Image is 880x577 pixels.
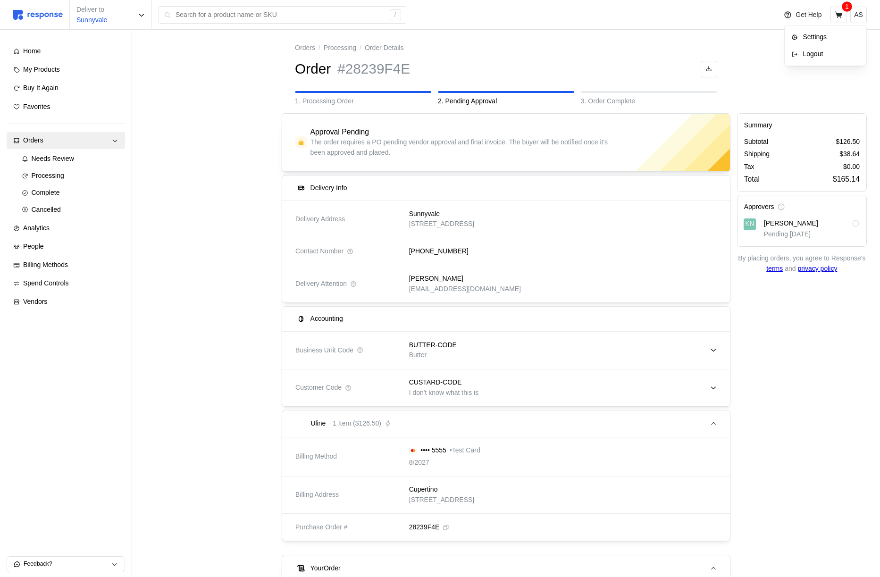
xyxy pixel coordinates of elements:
p: $126.50 [836,137,860,147]
h1: Order [295,60,331,78]
p: [PERSON_NAME] [764,218,818,229]
p: [EMAIL_ADDRESS][DOMAIN_NAME] [409,284,521,294]
p: Sunnyvale [409,209,440,219]
p: [STREET_ADDRESS] [409,219,474,229]
h5: Delivery Info [310,183,347,193]
p: 1 [845,1,849,12]
p: Shipping [744,149,770,159]
a: Spend Controls [7,275,125,292]
span: Spend Controls [23,279,69,287]
p: CUSTARD-CODE [409,377,462,388]
h5: Summary [744,120,860,130]
p: Cupertino [409,485,438,495]
a: Billing Methods [7,257,125,274]
span: Delivery Address [295,214,345,225]
span: Business Unit Code [295,345,353,356]
p: [PHONE_NUMBER] [409,246,469,257]
p: $165.14 [833,173,860,185]
span: Vendors [23,298,47,305]
span: Billing Method [295,452,337,462]
p: / [318,43,320,53]
p: 28239F4E [409,522,440,533]
p: 2. Pending Approval [438,96,574,107]
p: Sunnyvale [76,15,107,25]
div: AS [784,25,867,66]
span: My Products [23,66,60,73]
span: Analytics [23,224,50,232]
a: Orders [7,132,125,149]
span: Home [23,47,41,55]
span: Processing [32,172,64,179]
p: [STREET_ADDRESS] [409,495,474,505]
p: · 1 Item ($126.50) [329,418,381,429]
span: Favorites [23,103,50,110]
a: Vendors [7,293,125,310]
img: svg%3e [13,10,63,20]
p: AS [854,10,863,20]
a: Orders [295,43,315,53]
p: BUTTER-CODE [409,340,457,351]
p: Settings [800,32,860,42]
button: Uline· 1 Item ($126.50) [282,410,730,437]
p: Butter [409,350,457,360]
p: By placing orders, you agree to Response's and [737,253,867,274]
h1: #28239F4E [337,60,410,78]
p: Deliver to [76,5,107,15]
div: Uline· 1 Item ($126.50) [282,437,730,541]
h5: Your Order [310,563,341,573]
a: privacy policy [797,265,837,272]
p: 3. Order Complete [581,96,717,107]
p: •••• 5555 [420,445,446,456]
a: Home [7,43,125,60]
p: / [360,43,361,53]
span: Needs Review [32,155,74,162]
p: • Test Card [450,445,480,456]
a: Analytics [7,220,125,237]
span: Customer Code [295,383,342,393]
span: Complete [32,189,60,196]
p: Order Details [365,43,403,53]
p: Subtotal [744,137,768,147]
a: Processing [15,167,125,184]
p: The order requires a PO pending vendor approval and final invoice. The buyer will be notified onc... [310,137,612,158]
p: Logout [800,49,860,59]
span: Delivery Attention [295,279,347,289]
p: KN [745,219,754,229]
span: People [23,243,44,250]
p: Pending [DATE] [764,229,860,240]
button: Get Help [778,6,827,24]
p: Uline [310,418,326,429]
p: 8/2027 [409,458,429,468]
a: Favorites [7,99,125,116]
img: svg%3e [409,448,418,453]
a: terms [766,265,783,272]
span: Billing Methods [23,261,68,268]
a: People [7,238,125,255]
div: Orders [23,135,109,146]
button: Feedback? [7,557,125,572]
span: Purchase Order # [295,522,348,533]
input: Search for a product name or SKU [176,7,385,24]
span: Buy It Again [23,84,59,92]
div: / [390,9,401,21]
p: Get Help [796,10,821,20]
a: Buy It Again [7,80,125,97]
h5: Approvers [744,202,774,212]
a: Cancelled [15,201,125,218]
span: Contact Number [295,246,344,257]
p: 1. Processing Order [295,96,431,107]
p: I don't know what this is [409,388,478,398]
p: Feedback? [24,560,111,569]
h4: Approval Pending [310,127,369,138]
span: Billing Address [295,490,339,500]
a: Complete [15,184,125,201]
a: Processing [324,43,356,53]
p: Total [744,173,760,185]
a: My Products [7,61,125,78]
p: $38.64 [839,149,860,159]
h5: Accounting [310,314,343,324]
a: Needs Review [15,151,125,167]
p: [PERSON_NAME] [409,274,463,284]
p: $0.00 [843,162,860,172]
button: AS [850,7,867,23]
